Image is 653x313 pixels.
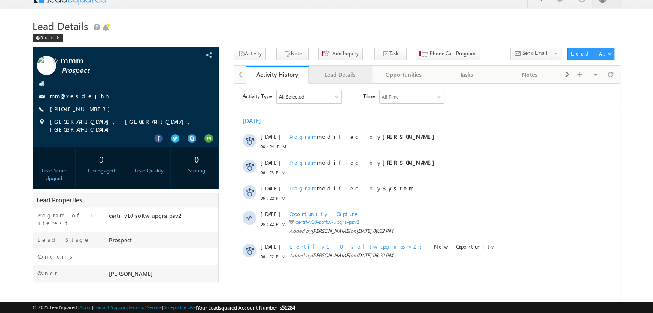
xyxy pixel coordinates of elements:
div: Lead Score Upgrad [35,167,73,182]
a: Lead Details [309,66,372,84]
button: Activity [234,48,266,60]
label: Lead Stage [37,236,90,244]
div: All Selected [45,9,70,17]
a: Contact Support [93,304,127,310]
div: Lead Actions [571,50,607,57]
span: 06:22 PM [27,111,52,118]
span: Phone Call_Program [430,50,475,57]
span: [PERSON_NAME] [77,169,116,175]
label: Owner [37,269,58,277]
div: 0 [82,151,121,167]
span: © 2025 LeadSquared | | | | | [33,304,295,312]
div: -- [35,151,73,167]
strong: System [149,101,180,108]
div: Lead Quality [130,167,168,175]
div: [DATE] [9,33,36,41]
span: Lead Properties [36,196,82,204]
span: [PERSON_NAME] [109,270,152,277]
span: modified by [55,49,205,57]
div: Prospect [107,236,218,248]
img: Profile photo [37,56,56,78]
label: Concerns [37,253,76,260]
div: All Time [148,9,165,17]
button: Send Email [510,48,551,60]
span: certif-v10-softw-upgra-psv2 [55,159,193,166]
span: Opportunity Capture [55,126,126,134]
div: Lead Details [316,69,364,80]
div: 0 [178,151,216,167]
button: Lead Actions [567,48,614,60]
a: mm@xesde.jhh [50,92,110,99]
a: About [79,304,92,310]
a: Activity History [246,66,309,84]
span: Prospect [61,66,176,75]
div: Scoring [178,167,216,175]
span: 06:22 PM [27,169,52,177]
span: Program [55,75,83,82]
span: 06:23 PM [27,85,52,93]
span: Lead Details [33,19,88,33]
span: Program [55,49,83,57]
span: [DATE] [27,159,46,167]
span: 51284 [282,304,295,311]
span: [GEOGRAPHIC_DATA], [GEOGRAPHIC_DATA], [GEOGRAPHIC_DATA] [50,118,200,133]
span: Added by on [55,144,338,151]
div: Opportunities [379,69,428,80]
div: Tasks [442,69,491,80]
span: Your Leadsquared Account Number is [197,304,295,311]
span: Time [129,6,141,19]
a: Notes [499,66,562,84]
span: [PHONE_NUMBER] [50,105,115,114]
a: Back [33,33,67,41]
div: All Selected [43,7,107,20]
div: Disengaged [82,167,121,175]
span: [DATE] 06:22 PM [122,169,159,175]
span: modified by [55,75,205,83]
div: -- [130,151,168,167]
div: Back [33,34,63,42]
strong: [PERSON_NAME] [149,75,205,82]
strong: [PERSON_NAME] [149,49,205,57]
a: certif-v10-softw-upgra-psv2 [61,135,125,141]
a: Acceptable Use [163,304,196,310]
span: [DATE] [27,101,46,108]
span: [DATE] [27,49,46,57]
span: Added by on [55,168,338,176]
button: Phone Call_Program [416,48,479,60]
span: [DATE] 06:22 PM [122,144,159,150]
div: Activity History [252,70,302,78]
button: Add Inquiry [318,48,363,60]
span: Program [55,101,83,108]
span: [DATE] [27,126,46,134]
a: Opportunities [372,66,435,84]
span: mmm [61,56,176,64]
button: Task [374,48,407,60]
a: Tasks [435,66,498,84]
div: Notes [506,69,554,80]
span: [PERSON_NAME] [77,144,116,150]
span: [DATE] [27,75,46,83]
span: New Opportunity [200,159,262,166]
div: certif-v10-softw-upgra-psv2 [107,211,218,223]
a: Terms of Service [128,304,162,310]
span: Activity Type [9,6,38,19]
span: Add Inquiry [332,50,359,57]
span: modified by [55,101,180,108]
label: Program of Interest [37,211,100,227]
span: 06:22 PM [27,136,52,144]
span: 06:24 PM [27,59,52,67]
button: Note [276,48,309,60]
span: Send Email [522,49,547,57]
